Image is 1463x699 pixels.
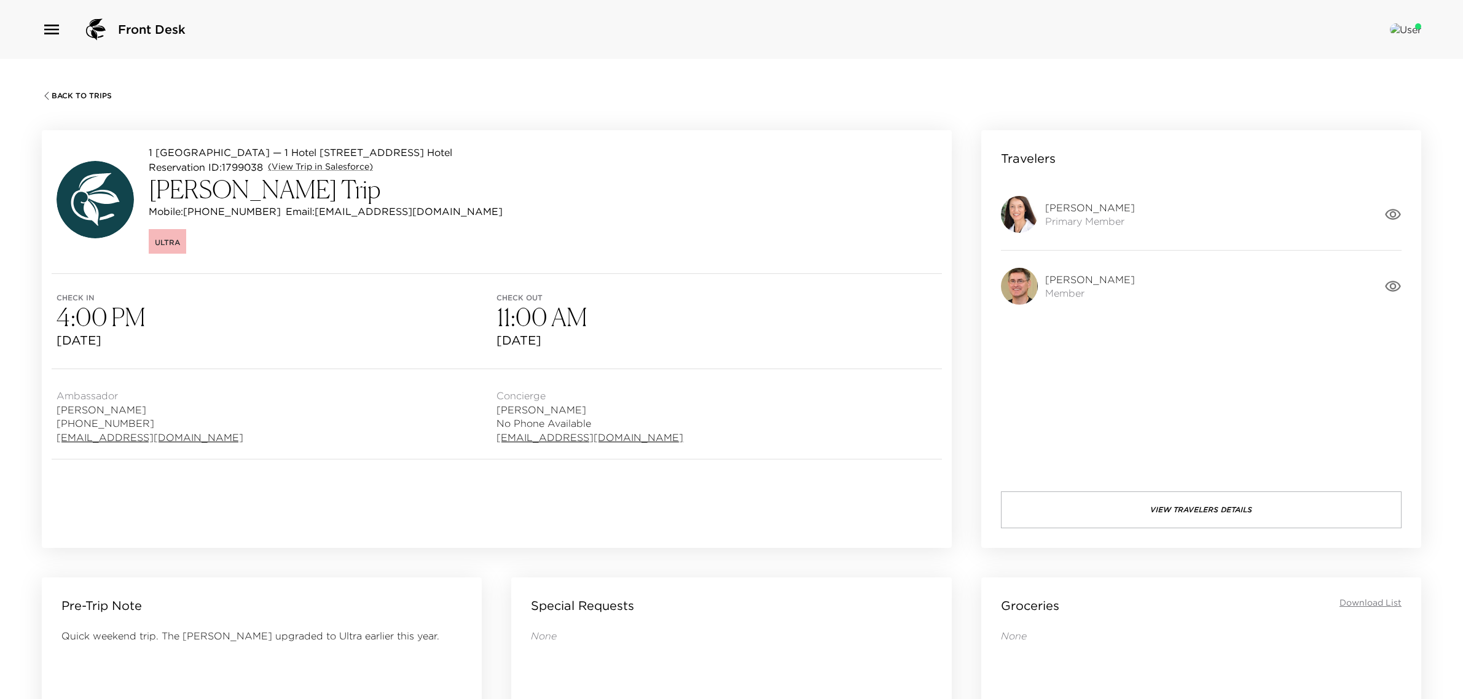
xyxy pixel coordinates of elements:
span: Check out [496,294,936,302]
img: logo [81,15,111,44]
h3: 11:00 AM [496,302,936,332]
img: avatar.4afec266560d411620d96f9f038fe73f.svg [57,161,134,238]
span: [PERSON_NAME] [57,403,243,416]
span: [PHONE_NUMBER] [57,416,243,430]
a: [EMAIL_ADDRESS][DOMAIN_NAME] [496,431,683,444]
p: Travelers [1001,150,1056,167]
p: Pre-Trip Note [61,597,142,614]
span: Front Desk [118,21,186,38]
span: [PERSON_NAME] [1045,273,1135,286]
span: Ultra [155,238,180,247]
p: Groceries [1001,597,1059,614]
img: Z [1001,196,1038,233]
span: [PERSON_NAME] [496,403,683,416]
img: User [1390,23,1421,36]
p: Mobile: [PHONE_NUMBER] [149,204,281,219]
p: None [1001,629,1402,642]
p: Email: [EMAIL_ADDRESS][DOMAIN_NAME] [286,204,503,219]
span: No Phone Available [496,416,683,430]
h3: [PERSON_NAME] Trip [149,174,503,204]
span: Primary Member [1045,214,1135,228]
span: Back To Trips [52,92,112,100]
h3: 4:00 PM [57,302,496,332]
span: [DATE] [57,332,496,349]
span: [PERSON_NAME] [1045,201,1135,214]
span: Concierge [496,389,683,402]
span: Ambassador [57,389,243,402]
button: View Travelers Details [1001,491,1402,528]
p: Special Requests [531,597,634,614]
span: Quick weekend trip. The [PERSON_NAME] upgraded to Ultra earlier this year. [61,630,439,642]
a: (View Trip in Salesforce) [268,161,373,173]
span: Member [1045,286,1135,300]
span: Check in [57,294,496,302]
a: [EMAIL_ADDRESS][DOMAIN_NAME] [57,431,243,444]
p: 1 [GEOGRAPHIC_DATA] — 1 Hotel [STREET_ADDRESS] Hotel [149,145,503,160]
button: Back To Trips [42,91,112,101]
span: [DATE] [496,332,936,349]
p: None [531,629,932,642]
p: Reservation ID: 1799038 [149,160,263,174]
img: 9k= [1001,268,1038,305]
